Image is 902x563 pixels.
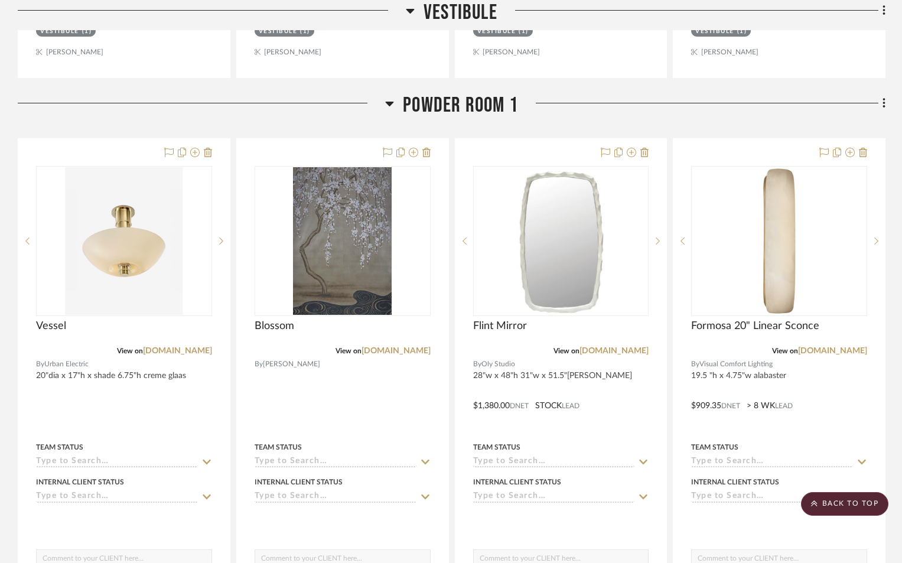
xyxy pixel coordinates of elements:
[691,320,819,333] span: Formosa 20" Linear Sconce
[117,347,143,354] span: View on
[801,492,888,516] scroll-to-top-button: BACK TO TOP
[474,167,649,315] div: 0
[519,27,529,36] div: (1)
[798,347,867,355] a: [DOMAIN_NAME]
[737,27,747,36] div: (1)
[473,457,635,468] input: Type to Search…
[691,359,699,370] span: By
[772,347,798,354] span: View on
[553,347,579,354] span: View on
[255,457,416,468] input: Type to Search…
[300,27,310,36] div: (1)
[477,27,516,36] div: Vestibule
[362,347,431,355] a: [DOMAIN_NAME]
[36,457,198,468] input: Type to Search…
[259,27,298,36] div: Vestibule
[36,442,83,453] div: Team Status
[481,359,515,370] span: Oly Studio
[699,359,773,370] span: Visual Comfort Lighting
[36,492,198,503] input: Type to Search…
[255,359,263,370] span: By
[695,27,734,36] div: Vestibule
[44,359,89,370] span: Urban Electric
[255,477,343,487] div: Internal Client Status
[255,320,294,333] span: Blossom
[293,167,391,315] img: Blossom
[691,457,853,468] input: Type to Search…
[691,442,738,453] div: Team Status
[66,167,183,315] img: Vessel
[403,93,518,118] span: Powder Room 1
[691,492,853,503] input: Type to Search…
[473,477,561,487] div: Internal Client Status
[473,359,481,370] span: By
[36,477,124,487] div: Internal Client Status
[40,27,79,36] div: Vestibule
[691,477,779,487] div: Internal Client Status
[143,347,212,355] a: [DOMAIN_NAME]
[82,27,92,36] div: (1)
[36,359,44,370] span: By
[336,347,362,354] span: View on
[255,442,302,453] div: Team Status
[473,442,520,453] div: Team Status
[37,167,211,315] div: 0
[692,167,867,315] div: 0
[263,359,320,370] span: [PERSON_NAME]
[487,167,634,315] img: Flint Mirror
[705,167,853,315] img: Formosa 20" Linear Sconce
[473,320,527,333] span: Flint Mirror
[255,167,430,315] div: 0
[255,492,416,503] input: Type to Search…
[473,492,635,503] input: Type to Search…
[36,320,66,333] span: Vessel
[579,347,649,355] a: [DOMAIN_NAME]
